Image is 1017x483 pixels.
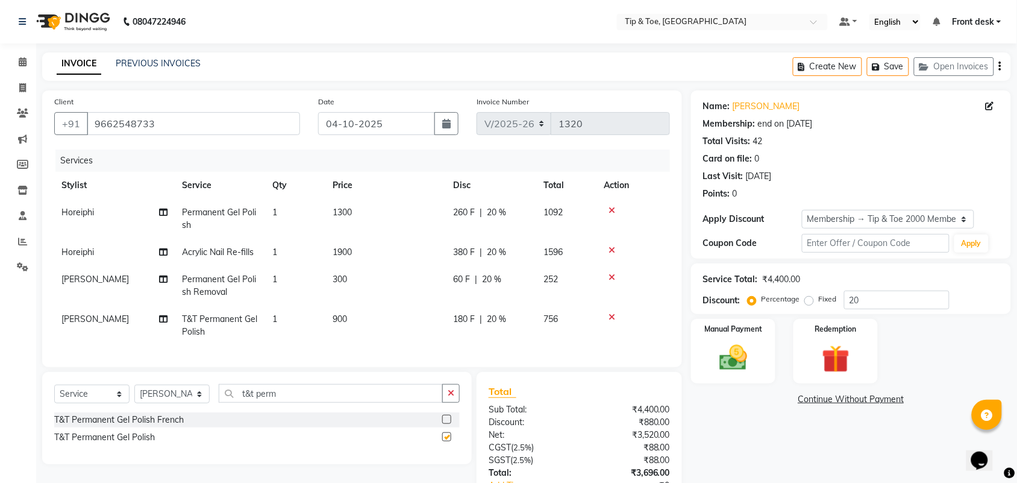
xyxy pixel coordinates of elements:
th: Price [325,172,446,199]
a: PREVIOUS INVOICES [116,58,201,69]
img: _gift.svg [813,342,859,376]
span: 180 F [453,313,475,326]
div: Total Visits: [703,135,751,148]
span: 1900 [333,247,352,257]
span: 1092 [543,207,563,218]
th: Action [596,172,670,199]
span: T&T Permanent Gel Polish [182,314,257,337]
label: Fixed [819,294,837,305]
span: 300 [333,274,347,285]
label: Invoice Number [477,96,529,107]
div: Services [55,150,679,172]
div: ₹880.00 [579,416,679,429]
span: 756 [543,314,558,324]
div: ₹4,400.00 [763,273,801,286]
div: Coupon Code [703,237,802,250]
div: Net: [480,429,580,441]
div: Sub Total: [480,403,580,416]
span: 20 % [487,206,506,219]
span: 1 [272,207,277,218]
div: Last Visit: [703,170,743,183]
span: 20 % [487,246,506,259]
a: Continue Without Payment [693,393,1009,406]
label: Manual Payment [704,324,762,335]
th: Qty [265,172,325,199]
div: Apply Discount [703,213,802,226]
div: ₹4,400.00 [579,403,679,416]
div: Service Total: [703,273,758,286]
img: _cash.svg [711,342,756,374]
b: 08047224946 [133,5,186,39]
button: Apply [954,235,989,253]
div: Membership: [703,118,756,130]
th: Total [536,172,596,199]
span: 20 % [487,313,506,326]
span: 60 F [453,273,470,286]
span: [PERSON_NAME] [61,314,129,324]
span: 1 [272,247,277,257]
div: ₹88.00 [579,441,679,454]
button: Save [867,57,909,76]
input: Search or Scan [219,384,443,403]
th: Disc [446,172,536,199]
div: 0 [755,153,760,165]
div: end on [DATE] [758,118,813,130]
div: 42 [753,135,763,148]
span: CGST [489,442,511,453]
div: Points: [703,188,730,200]
span: 20 % [482,273,501,286]
div: Card on file: [703,153,753,165]
span: Horeiphi [61,207,94,218]
span: [PERSON_NAME] [61,274,129,285]
a: INVOICE [57,53,101,75]
button: +91 [54,112,88,135]
img: logo [31,5,113,39]
label: Redemption [815,324,857,335]
span: Permanent Gel Polish [182,207,256,230]
span: Horeiphi [61,247,94,257]
div: [DATE] [746,170,772,183]
span: Front desk [952,16,994,28]
div: ₹3,696.00 [579,467,679,479]
label: Date [318,96,334,107]
span: Permanent Gel Polish Removal [182,274,256,297]
button: Open Invoices [914,57,994,76]
div: Total: [480,467,580,479]
span: 1596 [543,247,563,257]
button: Create New [793,57,862,76]
span: 2.5% [513,443,531,452]
div: T&T Permanent Gel Polish French [54,414,184,426]
span: 380 F [453,246,475,259]
div: Name: [703,100,730,113]
input: Search by Name/Mobile/Email/Code [87,112,300,135]
span: 260 F [453,206,475,219]
div: Discount: [480,416,580,429]
span: 1 [272,314,277,324]
th: Stylist [54,172,175,199]
iframe: chat widget [966,435,1005,471]
span: | [480,206,482,219]
div: Discount: [703,294,740,307]
label: Percentage [762,294,800,305]
span: 1300 [333,207,352,218]
div: ( ) [480,454,580,467]
span: Acrylic Nail Re-fills [182,247,254,257]
th: Service [175,172,265,199]
span: | [480,246,482,259]
div: ₹88.00 [579,454,679,467]
div: ( ) [480,441,580,454]
span: 1 [272,274,277,285]
span: | [480,313,482,326]
span: | [475,273,477,286]
div: ₹3,520.00 [579,429,679,441]
span: 2.5% [513,455,531,465]
span: SGST [489,455,510,466]
span: 900 [333,314,347,324]
span: Total [489,385,516,398]
span: 252 [543,274,558,285]
label: Client [54,96,74,107]
input: Enter Offer / Coupon Code [802,234,950,253]
a: [PERSON_NAME] [733,100,800,113]
div: T&T Permanent Gel Polish [54,431,155,444]
div: 0 [733,188,737,200]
